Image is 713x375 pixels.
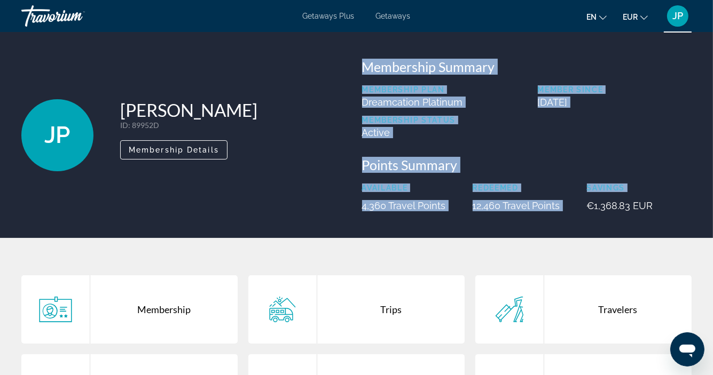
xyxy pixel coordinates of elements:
[362,183,446,192] p: Available
[120,142,228,154] a: Membership Details
[362,116,463,124] p: Membership Status
[544,275,692,344] div: Travelers
[21,275,238,344] a: Membership
[670,332,704,366] iframe: Button to launch messaging window
[303,12,355,20] a: Getaways Plus
[129,146,219,154] span: Membership Details
[362,59,692,75] h3: Membership Summary
[362,85,463,94] p: Membership Plan
[362,127,463,138] p: Active
[587,183,653,192] p: Savings
[475,275,692,344] a: Travelers
[45,121,70,149] span: JP
[90,275,238,344] div: Membership
[623,13,638,21] span: EUR
[362,157,692,173] h3: Points Summary
[120,140,228,159] button: Membership Details
[623,9,648,25] button: Change currency
[120,121,128,130] span: ID
[248,275,465,344] a: Trips
[317,275,465,344] div: Trips
[376,12,411,20] a: Getaways
[586,13,597,21] span: en
[362,200,446,211] p: 4,360 Travel Points
[538,85,692,94] p: Member Since
[672,11,683,21] span: JP
[538,97,692,108] p: [DATE]
[473,183,560,192] p: Redeemed
[587,200,653,211] p: €1,368.83 EUR
[120,99,257,121] h1: [PERSON_NAME]
[586,9,607,25] button: Change language
[362,97,463,108] p: Dreamcation Platinum
[664,5,692,27] button: User Menu
[21,2,128,30] a: Travorium
[120,121,257,130] p: : 89952D
[473,200,560,211] p: 12,460 Travel Points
